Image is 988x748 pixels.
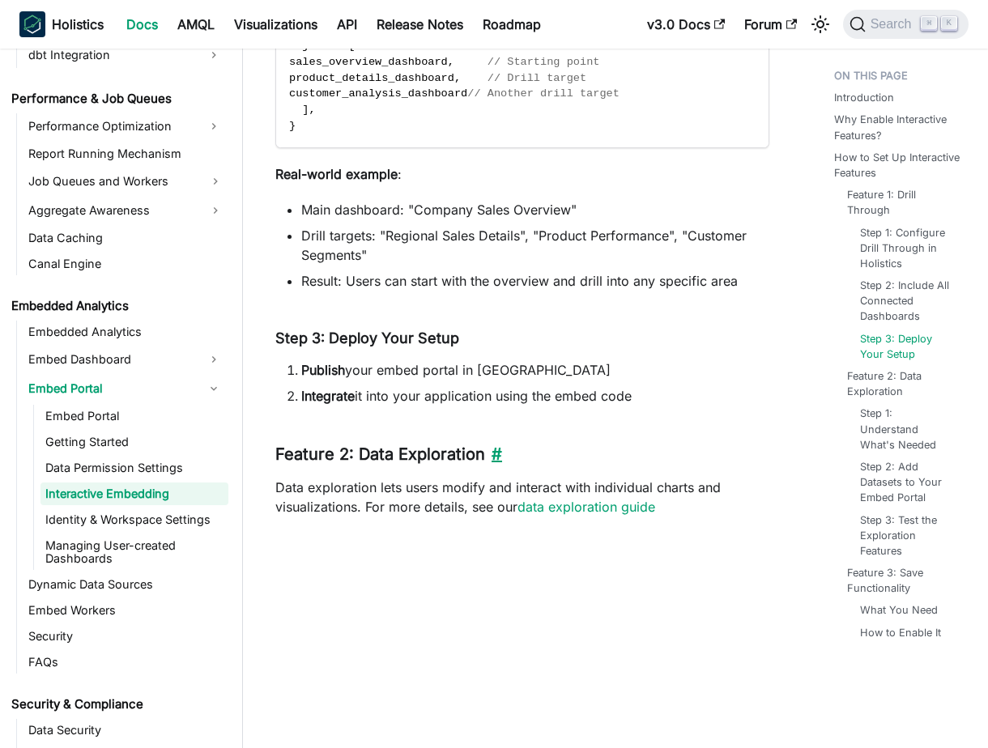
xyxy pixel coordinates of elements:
[6,295,228,317] a: Embedded Analytics
[23,227,228,249] a: Data Caching
[199,113,228,139] button: Expand sidebar category 'Performance Optimization'
[834,112,962,142] a: Why Enable Interactive Features?
[23,198,228,223] a: Aggregate Awareness
[488,56,600,68] span: // Starting point
[807,11,833,37] button: Switch between dark and light mode (currently light mode)
[40,405,228,427] a: Embed Portal
[302,104,309,116] span: ]
[454,72,461,84] span: ,
[301,388,355,404] strong: Integrate
[289,72,454,84] span: product_details_dashboard
[309,104,316,116] span: ,
[23,253,228,275] a: Canal Engine
[517,499,655,515] a: data exploration guide
[367,11,473,37] a: Release Notes
[23,625,228,648] a: Security
[289,56,448,68] span: sales_overview_dashboard
[860,406,949,453] a: Step 1: Understand What's Needed
[467,87,620,100] span: // Another drill target
[23,42,199,68] a: dbt Integration
[488,72,586,84] span: // Drill target
[275,444,769,465] h3: Feature 2: Data Exploration
[327,11,367,37] a: API
[834,150,962,181] a: How to Set Up Interactive Features
[275,478,769,516] p: Data exploration lets users modify and interact with individual charts and visualizations. For mo...
[921,16,937,31] kbd: ⌘
[19,11,104,37] a: HolisticsHolistics
[289,120,296,132] span: }
[23,719,228,742] a: Data Security
[860,602,938,618] a: What You Need
[19,11,45,37] img: Holistics
[275,329,769,348] h4: Step 3: Deploy Your Setup
[941,16,957,31] kbd: K
[301,271,769,291] li: Result: Users can start with the overview and drill into any specific area
[52,15,104,34] b: Holistics
[23,346,199,372] a: Embed Dashboard
[860,625,941,640] a: How to Enable It
[860,331,949,362] a: Step 3: Deploy Your Setup
[117,11,168,37] a: Docs
[473,11,551,37] a: Roadmap
[301,386,769,406] li: it into your application using the embed code
[275,164,769,184] p: :
[448,56,454,68] span: ,
[301,362,345,378] strong: Publish
[199,346,228,372] button: Expand sidebar category 'Embed Dashboard'
[23,599,228,622] a: Embed Workers
[6,87,228,110] a: Performance & Job Queues
[23,573,228,596] a: Dynamic Data Sources
[40,508,228,531] a: Identity & Workspace Settings
[275,166,398,182] strong: Real-world example
[40,534,228,570] a: Managing User-created Dashboards
[834,90,894,105] a: Introduction
[637,11,735,37] a: v3.0 Docs
[6,693,228,716] a: Security & Compliance
[866,17,922,32] span: Search
[168,11,224,37] a: AMQL
[23,321,228,343] a: Embedded Analytics
[847,565,956,596] a: Feature 3: Save Functionality
[301,200,769,219] li: Main dashboard: "Company Sales Overview"
[843,10,969,39] button: Search (Command+K)
[40,431,228,453] a: Getting Started
[301,226,769,265] li: Drill targets: "Regional Sales Details", "Product Performance", "Customer Segments"
[860,459,949,506] a: Step 2: Add Datasets to Your Embed Portal
[860,512,949,559] a: Step 3: Test the Exploration Features
[199,376,228,402] button: Collapse sidebar category 'Embed Portal'
[485,444,502,464] a: Direct link to Feature 2: Data Exploration
[289,87,467,100] span: customer_analysis_dashboard
[23,376,199,402] a: Embed Portal
[23,142,228,165] a: Report Running Mechanism
[301,360,769,380] li: your embed portal in [GEOGRAPHIC_DATA]
[199,42,228,68] button: Expand sidebar category 'dbt Integration'
[224,11,327,37] a: Visualizations
[847,187,956,218] a: Feature 1: Drill Through
[40,457,228,479] a: Data Permission Settings
[860,278,949,325] a: Step 2: Include All Connected Dashboards
[23,113,199,139] a: Performance Optimization
[860,225,949,272] a: Step 1: Configure Drill Through in Holistics
[847,368,956,399] a: Feature 2: Data Exploration
[40,482,228,505] a: Interactive Embedding
[735,11,807,37] a: Forum
[23,651,228,674] a: FAQs
[23,168,228,194] a: Job Queues and Workers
